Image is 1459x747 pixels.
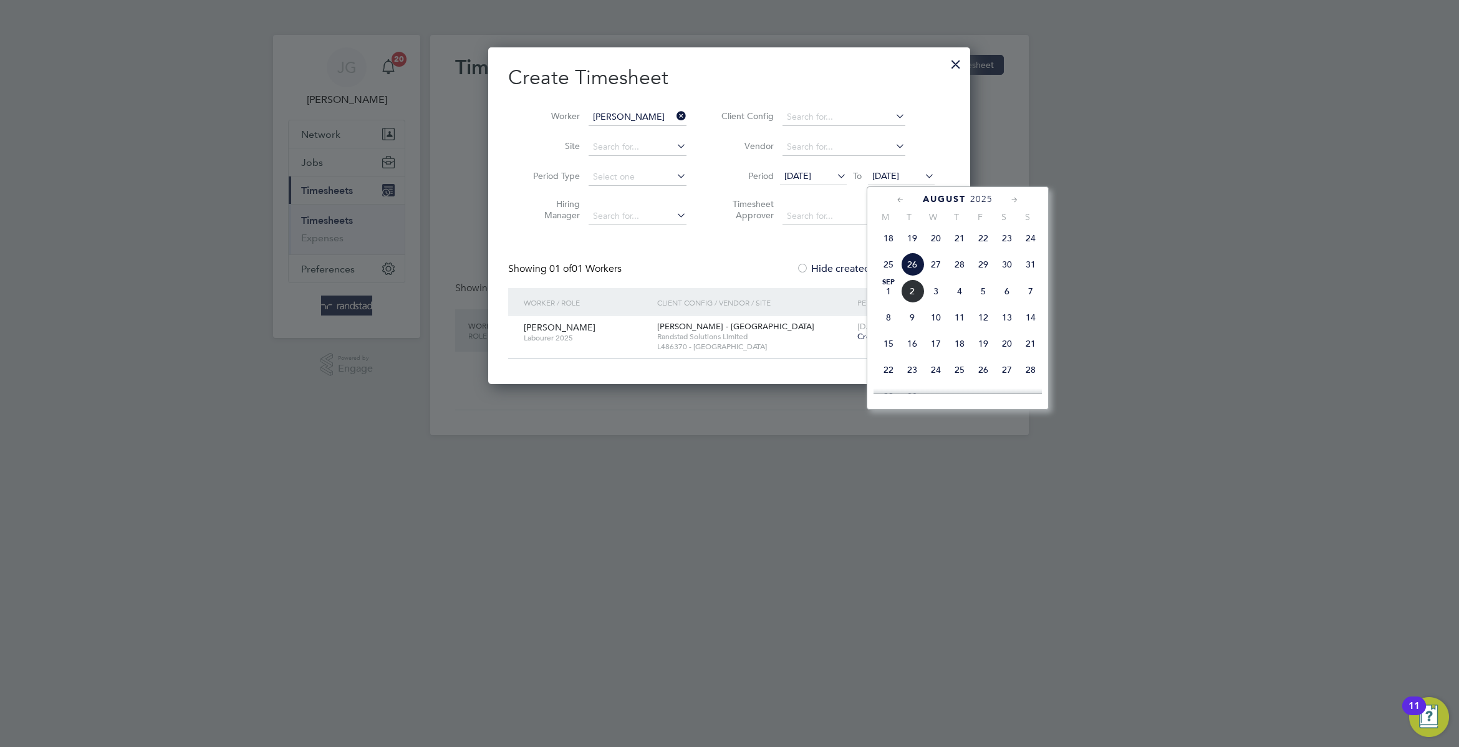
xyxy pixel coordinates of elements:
[1019,279,1042,303] span: 7
[521,288,654,317] div: Worker / Role
[971,306,995,329] span: 12
[508,263,624,276] div: Showing
[970,194,993,205] span: 2025
[995,226,1019,250] span: 23
[971,279,995,303] span: 5
[784,170,811,181] span: [DATE]
[948,253,971,276] span: 28
[657,321,814,332] span: [PERSON_NAME] - [GEOGRAPHIC_DATA]
[524,333,648,343] span: Labourer 2025
[872,170,899,181] span: [DATE]
[854,288,938,317] div: Period
[877,226,900,250] span: 18
[1019,226,1042,250] span: 24
[718,198,774,221] label: Timesheet Approver
[1408,706,1420,722] div: 11
[948,332,971,355] span: 18
[995,253,1019,276] span: 30
[1016,211,1039,223] span: S
[900,358,924,382] span: 23
[589,138,686,156] input: Search for...
[924,358,948,382] span: 24
[971,332,995,355] span: 19
[945,211,968,223] span: T
[924,332,948,355] span: 17
[924,253,948,276] span: 27
[718,140,774,152] label: Vendor
[921,211,945,223] span: W
[874,211,897,223] span: M
[524,140,580,152] label: Site
[877,358,900,382] span: 22
[900,384,924,408] span: 30
[995,279,1019,303] span: 6
[657,342,851,352] span: L486370 - [GEOGRAPHIC_DATA]
[900,253,924,276] span: 26
[524,322,595,333] span: [PERSON_NAME]
[900,226,924,250] span: 19
[971,358,995,382] span: 26
[782,108,905,126] input: Search for...
[995,358,1019,382] span: 27
[948,279,971,303] span: 4
[877,279,900,286] span: Sep
[657,332,851,342] span: Randstad Solutions Limited
[995,332,1019,355] span: 20
[877,279,900,303] span: 1
[877,332,900,355] span: 15
[849,168,865,184] span: To
[971,253,995,276] span: 29
[718,110,774,122] label: Client Config
[968,211,992,223] span: F
[589,168,686,186] input: Select one
[524,110,580,122] label: Worker
[857,321,915,332] span: [DATE] - [DATE]
[654,288,854,317] div: Client Config / Vendor / Site
[877,306,900,329] span: 8
[1019,332,1042,355] span: 21
[924,226,948,250] span: 20
[1019,253,1042,276] span: 31
[900,279,924,303] span: 2
[782,138,905,156] input: Search for...
[857,331,921,342] span: Create timesheet
[948,358,971,382] span: 25
[948,226,971,250] span: 21
[549,263,572,275] span: 01 of
[992,211,1016,223] span: S
[524,170,580,181] label: Period Type
[995,306,1019,329] span: 13
[877,384,900,408] span: 29
[900,332,924,355] span: 16
[508,65,950,91] h2: Create Timesheet
[1409,697,1449,737] button: Open Resource Center, 11 new notifications
[589,108,686,126] input: Search for...
[1019,306,1042,329] span: 14
[923,194,966,205] span: August
[589,208,686,225] input: Search for...
[900,306,924,329] span: 9
[796,263,923,275] label: Hide created timesheets
[924,306,948,329] span: 10
[1019,358,1042,382] span: 28
[549,263,622,275] span: 01 Workers
[718,170,774,181] label: Period
[782,208,905,225] input: Search for...
[877,253,900,276] span: 25
[524,198,580,221] label: Hiring Manager
[948,306,971,329] span: 11
[924,279,948,303] span: 3
[971,226,995,250] span: 22
[897,211,921,223] span: T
